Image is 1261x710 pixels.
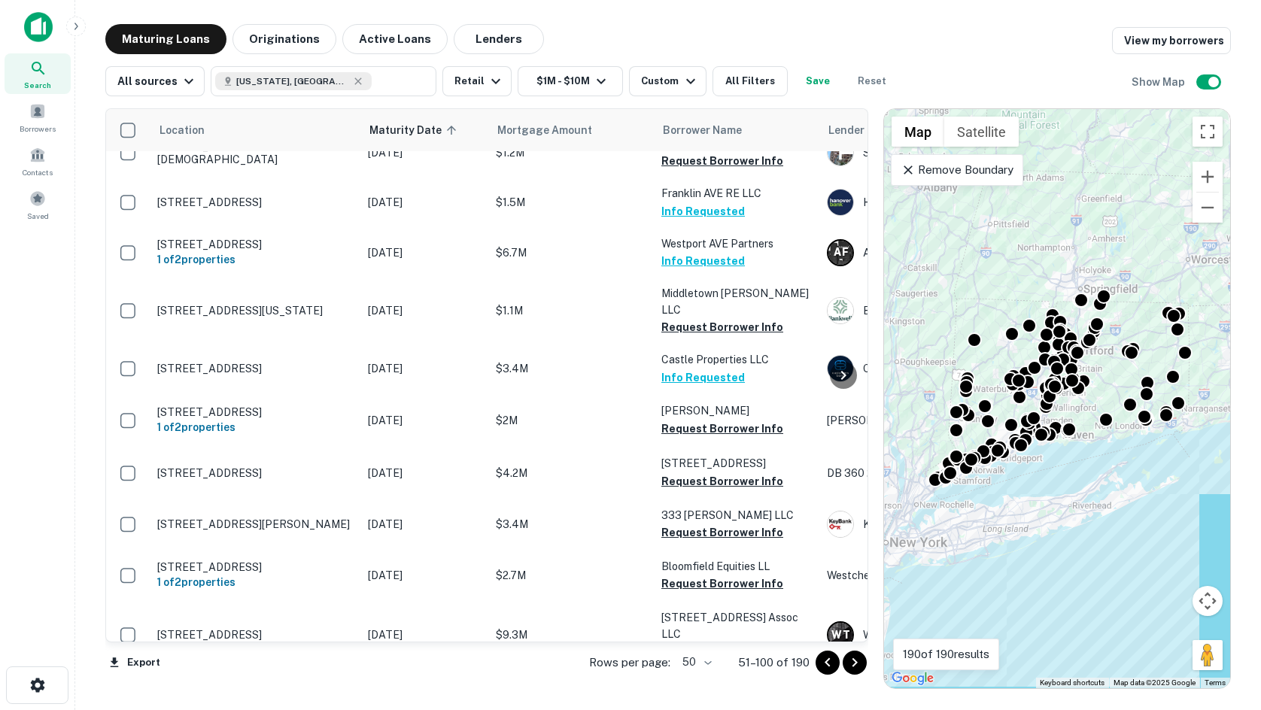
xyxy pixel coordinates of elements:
[661,369,745,387] button: Info Requested
[1114,678,1196,687] span: Map data ©2025 Google
[518,66,623,96] button: $1M - $10M
[368,465,481,481] p: [DATE]
[641,72,699,90] div: Custom
[496,194,646,211] p: $1.5M
[892,117,944,147] button: Show street map
[661,202,745,220] button: Info Requested
[661,252,745,270] button: Info Requested
[827,355,1053,382] div: Customers Bank
[20,123,56,135] span: Borrowers
[157,628,353,642] p: [STREET_ADDRESS]
[819,109,1060,151] th: Lender
[1193,640,1223,670] button: Drag Pegman onto the map to open Street View
[232,24,336,54] button: Originations
[713,66,788,96] button: All Filters
[661,472,783,490] button: Request Borrower Info
[827,567,1053,584] p: Westchester Bank
[901,161,1013,179] p: Remove Boundary
[105,66,205,96] button: All sources
[5,141,71,181] a: Contacts
[1132,74,1187,90] h6: Show Map
[496,412,646,429] p: $2M
[661,558,812,575] p: Bloomfield Equities LL
[157,251,353,268] h6: 1 of 2 properties
[24,12,53,42] img: capitalize-icon.png
[496,465,646,481] p: $4.2M
[488,109,654,151] th: Mortgage Amount
[236,74,349,88] span: [US_STATE], [GEOGRAPHIC_DATA]
[661,523,783,542] button: Request Borrower Info
[157,560,353,574] p: [STREET_ADDRESS]
[903,645,989,663] p: 190 of 190 results
[150,109,360,151] th: Location
[661,455,812,472] p: [STREET_ADDRESS]
[884,109,1230,688] div: 0 0
[661,152,783,170] button: Request Borrower Info
[368,144,481,161] p: [DATE]
[368,516,481,532] p: [DATE]
[1205,678,1226,687] a: Terms (opens in new tab)
[1193,117,1223,147] button: Toggle fullscreen view
[794,66,842,96] button: Save your search to get updates of matches that match your search criteria.
[496,360,646,377] p: $3.4M
[496,302,646,319] p: $1.1M
[157,304,353,317] p: [STREET_ADDRESS][US_STATE]
[661,351,812,368] p: Castle Properties LLC
[105,24,226,54] button: Maturing Loans
[589,654,670,672] p: Rows per page:
[661,575,783,593] button: Request Borrower Info
[843,651,867,675] button: Go to next page
[157,196,353,209] p: [STREET_ADDRESS]
[661,402,812,419] p: [PERSON_NAME]
[629,66,706,96] button: Custom
[157,466,353,480] p: [STREET_ADDRESS]
[663,121,742,139] span: Borrower Name
[157,574,353,590] h6: 1 of 2 properties
[368,627,481,643] p: [DATE]
[342,24,448,54] button: Active Loans
[827,465,1053,481] p: DB 360 2025 LLC
[368,567,481,584] p: [DATE]
[368,302,481,319] p: [DATE]
[654,109,819,151] th: Borrower Name
[827,412,1053,429] p: [PERSON_NAME]
[157,405,353,419] p: [STREET_ADDRESS]
[738,654,810,672] p: 51–100 of 190
[368,360,481,377] p: [DATE]
[5,97,71,138] a: Borrowers
[944,117,1019,147] button: Show satellite imagery
[676,651,714,673] div: 50
[1193,162,1223,192] button: Zoom in
[661,318,783,336] button: Request Borrower Info
[661,285,812,318] p: Middletown [PERSON_NAME] LLC
[827,239,1053,266] div: Astoria Fsla
[661,609,812,642] p: [STREET_ADDRESS] Assoc LLC
[1186,542,1261,614] iframe: Chat Widget
[496,627,646,643] p: $9.3M
[360,109,488,151] th: Maturity Date
[888,669,937,688] a: Open this area in Google Maps (opens a new window)
[23,166,53,178] span: Contacts
[1040,678,1105,688] button: Keyboard shortcuts
[848,66,896,96] button: Reset
[105,651,164,674] button: Export
[661,420,783,438] button: Request Borrower Info
[368,412,481,429] p: [DATE]
[496,567,646,584] p: $2.7M
[496,516,646,532] p: $3.4M
[157,238,353,251] p: [STREET_ADDRESS]
[827,189,1053,216] div: Hanover Bank
[888,669,937,688] img: Google
[157,517,353,531] p: [STREET_ADDRESS][PERSON_NAME]
[497,121,612,139] span: Mortgage Amount
[157,139,353,166] p: [STREET_ADDRESS][DEMOGRAPHIC_DATA]
[5,184,71,225] a: Saved
[5,53,71,94] a: Search
[24,79,51,91] span: Search
[442,66,512,96] button: Retail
